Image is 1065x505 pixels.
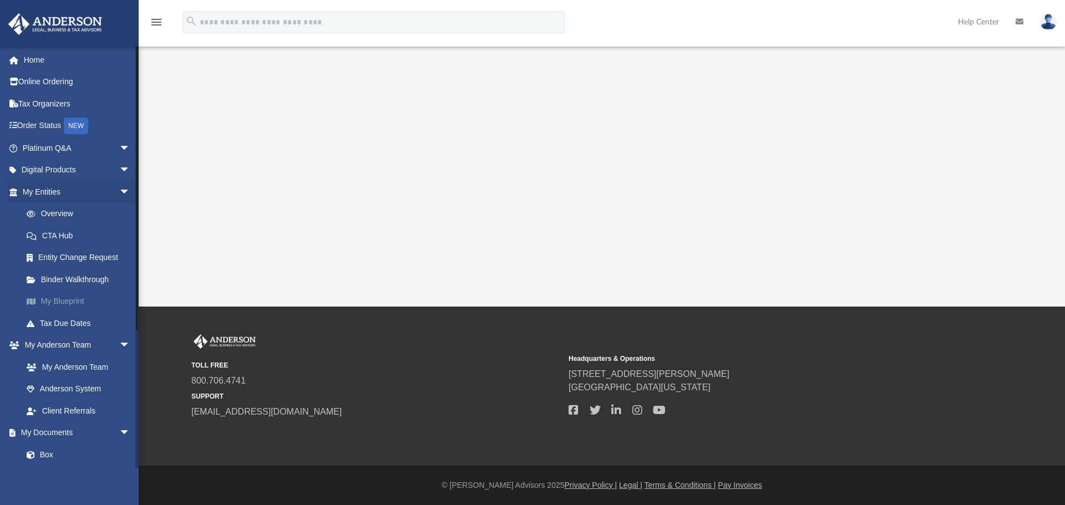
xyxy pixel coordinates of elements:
a: [GEOGRAPHIC_DATA][US_STATE] [569,382,711,392]
a: Client Referrals [16,400,141,422]
a: Anderson System [16,378,141,400]
a: My Anderson Teamarrow_drop_down [8,334,141,356]
a: Tax Organizers [8,93,147,115]
img: Anderson Advisors Platinum Portal [5,13,105,35]
span: arrow_drop_down [119,137,141,160]
a: Pay Invoices [718,481,762,489]
a: My Entitiesarrow_drop_down [8,181,147,203]
span: arrow_drop_down [119,422,141,445]
i: search [185,15,197,27]
img: User Pic [1040,14,1057,30]
a: Digital Productsarrow_drop_down [8,159,147,181]
a: Entity Change Request [16,247,147,269]
a: Box [16,443,136,466]
div: © [PERSON_NAME] Advisors 2025 [139,480,1065,491]
small: SUPPORT [191,391,561,401]
small: Headquarters & Operations [569,354,938,364]
a: [EMAIL_ADDRESS][DOMAIN_NAME] [191,407,342,416]
a: Overview [16,203,147,225]
a: CTA Hub [16,225,147,247]
span: arrow_drop_down [119,334,141,357]
img: Anderson Advisors Platinum Portal [191,334,258,349]
span: arrow_drop_down [119,159,141,182]
a: Binder Walkthrough [16,268,147,290]
small: TOLL FREE [191,360,561,370]
a: My Documentsarrow_drop_down [8,422,141,444]
a: Privacy Policy | [565,481,617,489]
div: NEW [64,118,88,134]
a: Order StatusNEW [8,115,147,137]
i: menu [150,16,163,29]
a: Home [8,49,147,71]
a: 800.706.4741 [191,376,246,385]
a: Terms & Conditions | [645,481,716,489]
a: Meeting Minutes [16,466,141,488]
span: arrow_drop_down [119,181,141,203]
a: menu [150,21,163,29]
a: My Anderson Team [16,356,136,378]
a: Online Ordering [8,71,147,93]
a: Tax Due Dates [16,312,147,334]
a: My Blueprint [16,290,147,313]
a: Legal | [619,481,642,489]
a: [STREET_ADDRESS][PERSON_NAME] [569,369,729,379]
a: Platinum Q&Aarrow_drop_down [8,137,147,159]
